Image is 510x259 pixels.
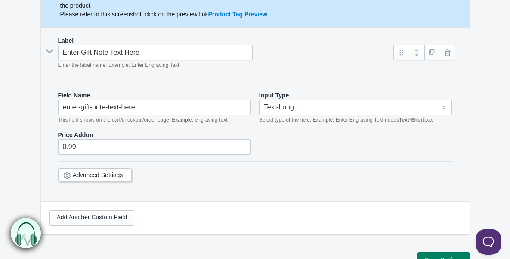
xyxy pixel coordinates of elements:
[259,117,433,123] em: Select type of the field. Example: Enter Engraving Text needs box
[259,91,289,100] label: Input Type
[11,218,41,249] img: bxm.png
[58,91,90,100] label: Field Name
[58,36,74,45] label: Label
[73,172,123,178] a: Advanced Settings
[49,210,134,226] a: Add Another Custom Field
[58,117,228,123] em: This field shows on the cart/checkout/order page. Example: engraving-text
[58,62,179,68] em: Enter the label name. Example: Enter Engraving Text
[58,131,93,139] label: Price Addon
[399,117,424,123] b: Text-Short
[58,139,251,155] input: 1.20
[208,11,267,18] a: Product Tag Preview
[476,229,501,255] iframe: Toggle Customer Support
